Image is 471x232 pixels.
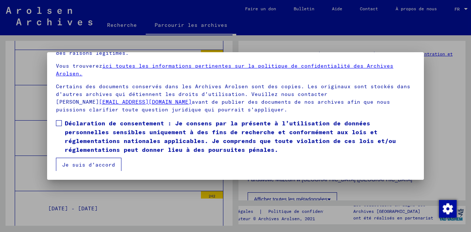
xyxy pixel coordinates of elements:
[439,200,457,218] img: Modifier le consentement
[62,161,115,168] font: Je suis d'accord
[99,99,192,105] a: [EMAIL_ADDRESS][DOMAIN_NAME]
[56,63,102,69] font: Vous trouverez
[56,99,390,113] font: avant de publier des documents de nos archives afin que nous puissions clarifier toute question j...
[56,63,393,77] a: ici toutes les informations pertinentes sur la politique de confidentialité des Archives Arolsen.
[56,158,121,172] button: Je suis d'accord
[65,119,396,153] font: Déclaration de consentement : Je consens par la présente à l’utilisation de données personnelles ...
[56,83,410,105] font: Certains des documents conservés dans les Archives Arolsen sont des copies. Les originaux sont st...
[56,34,414,56] font: si, en tant que personne personnellement concernée ou en tant que proche d'une victime de persécu...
